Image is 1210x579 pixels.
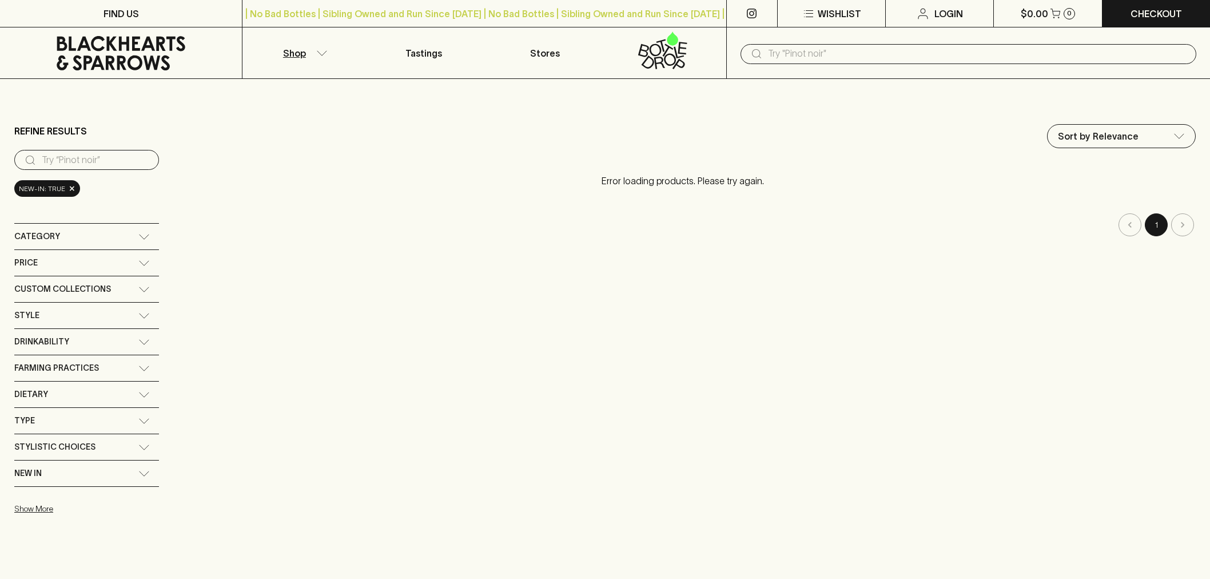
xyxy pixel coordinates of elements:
p: Shop [283,46,306,60]
a: Stores [484,27,605,78]
span: Category [14,229,60,244]
div: Custom Collections [14,276,159,302]
p: Refine Results [14,124,87,138]
span: new-in: true [19,183,65,195]
div: Type [14,408,159,434]
p: Error loading products. Please try again. [170,162,1196,199]
span: Dietary [14,387,48,402]
input: Try "Pinot noir" [768,45,1187,63]
div: Sort by Relevance [1048,125,1195,148]
input: Try “Pinot noir” [42,151,150,169]
div: Drinkability [14,329,159,355]
p: $0.00 [1021,7,1048,21]
div: Category [14,224,159,249]
div: Dietary [14,382,159,407]
p: 0 [1067,10,1072,17]
span: New In [14,466,42,481]
p: Wishlist [818,7,861,21]
nav: pagination navigation [170,213,1196,236]
p: Stores [530,46,560,60]
p: Login [934,7,963,21]
p: Tastings [405,46,442,60]
div: New In [14,461,159,486]
span: Type [14,414,35,428]
div: Price [14,250,159,276]
button: Show More [14,497,164,521]
p: Checkout [1131,7,1182,21]
p: FIND US [104,7,139,21]
div: Stylistic Choices [14,434,159,460]
div: Style [14,303,159,328]
p: Sort by Relevance [1058,129,1139,143]
span: Custom Collections [14,282,111,296]
span: Drinkability [14,335,69,349]
span: Price [14,256,38,270]
span: Stylistic Choices [14,440,95,454]
button: Shop [242,27,363,78]
span: × [69,183,75,195]
button: page 1 [1145,213,1168,236]
span: Style [14,308,39,323]
a: Tastings [364,27,484,78]
div: Farming Practices [14,355,159,381]
span: Farming Practices [14,361,99,375]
